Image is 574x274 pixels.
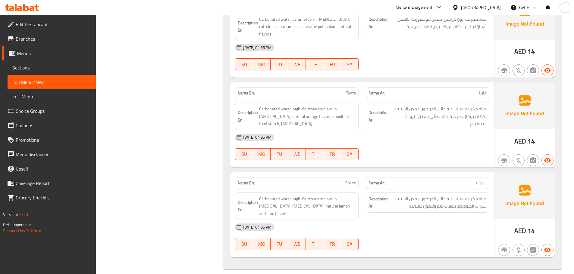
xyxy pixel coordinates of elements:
button: Purchased item [513,64,525,76]
span: AED [514,45,526,57]
span: 14 [528,135,535,147]
span: Carbonated water, high-fructose corn syrup, citric acid, sodium citrate, natural lemon and lime f... [259,195,356,217]
span: Edit Menu [12,93,91,100]
span: TH [308,60,321,69]
button: FR [323,238,341,250]
button: Not has choices [527,64,539,76]
span: Branches [16,35,91,42]
a: Menus [2,46,96,60]
span: Sprite [345,180,356,186]
span: Menu disclaimer [16,151,91,158]
span: SU [238,150,250,159]
a: Coupons [2,118,96,133]
span: Grocery Checklist [16,194,91,201]
span: 14 [528,225,535,237]
a: Coverage Report [2,176,96,190]
button: SA [341,148,359,160]
strong: Name Ar: [369,180,385,186]
button: Not branch specific item [498,244,510,256]
strong: Name En: [238,90,255,96]
a: Choice Groups [2,104,96,118]
span: Menus [17,50,91,57]
button: TH [306,148,323,160]
span: SU [238,240,250,248]
button: MO [253,58,271,70]
span: Carbonated water, high-fructose corn syrup, citric acid, natural orange flavors, modified food st... [259,105,356,128]
button: WE [288,238,306,250]
strong: Description Ar: [369,16,389,30]
button: SU [235,148,253,160]
button: SU [235,238,253,250]
a: Upsell [2,162,96,176]
button: Purchased item [513,244,525,256]
button: Available [541,244,554,256]
span: SA [343,60,356,69]
button: Not branch specific item [498,64,510,76]
strong: Description En: [238,199,258,214]
span: TU [273,60,286,69]
div: Menu-management [396,4,433,11]
span: Edit Restaurant [16,21,91,28]
span: SA [343,240,356,248]
button: MO [253,148,271,160]
button: Not has choices [527,154,539,166]
span: MO [256,60,268,69]
span: مياه مكربنة، شراب ذرة عالي الفركتوز، حمض الستريك، نكهات برتقال طبيعية، نشا غذائي معدل، بنزوات الص... [390,105,487,128]
a: Full Menu View [8,75,96,89]
span: TH [308,150,321,159]
a: Promotions [2,133,96,147]
a: Edit Menu [8,89,96,104]
span: I [564,4,565,11]
span: MO [256,150,268,159]
button: TU [271,148,288,160]
span: TU [273,240,286,248]
button: SU [235,58,253,70]
span: سبرايت [474,180,487,186]
a: Menu disclaimer [2,147,96,162]
span: Upsell [16,165,91,172]
span: AED [514,135,526,147]
span: SA [343,150,356,159]
span: Fanta [346,90,356,96]
span: Carbonated water, caramel color, phosphoric acid, caffeine, aspartame, acesulfame potassium, natu... [259,16,356,38]
span: Coupons [16,122,91,129]
button: TU [271,58,288,70]
img: Ae5nvW7+0k+MAAAAAElFTkSuQmCC [494,82,555,129]
span: TH [308,240,321,248]
button: TH [306,58,323,70]
button: Not branch specific item [498,154,510,166]
button: TU [271,238,288,250]
span: 14 [528,45,535,57]
img: Ae5nvW7+0k+MAAAAAElFTkSuQmCC [494,172,555,219]
span: SU [238,60,250,69]
span: فانتا [479,90,487,96]
strong: Description En: [238,19,258,34]
button: Purchased item [513,154,525,166]
button: Available [541,154,554,166]
button: SA [341,238,359,250]
span: [DATE] 01:35 PM [240,45,274,51]
span: Choice Groups [16,107,91,115]
a: Branches [2,32,96,46]
strong: Description Ar: [369,195,389,210]
button: FR [323,58,341,70]
span: مياه مكربنة، لون كراميل، حمض فوسفوريك، كافيين، أسبارتام، أسيسلفام البوتاسيوم، نكهات طبيعية [390,16,487,30]
span: 1.0.0 [19,211,28,218]
a: Support.OpsPlatform [3,227,41,235]
a: Edit Restaurant [2,17,96,32]
button: SA [341,58,359,70]
span: Sections [12,64,91,71]
span: Get support on: [3,221,31,229]
span: [DATE] 01:35 PM [240,224,274,230]
span: FR [326,150,338,159]
span: TU [273,150,286,159]
strong: Name En: [238,180,255,186]
strong: Description En: [238,109,258,124]
strong: Description Ar: [369,109,389,124]
span: Promotions [16,136,91,143]
button: MO [253,238,271,250]
button: WE [288,148,306,160]
button: Available [541,64,554,76]
span: Version: [3,211,18,218]
span: مياه مكربنة، شراب ذرة عالي الفركتوز، حمض الستريك، سترات الصوديوم، نكهات لايم وليمون طبيعية [390,195,487,210]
